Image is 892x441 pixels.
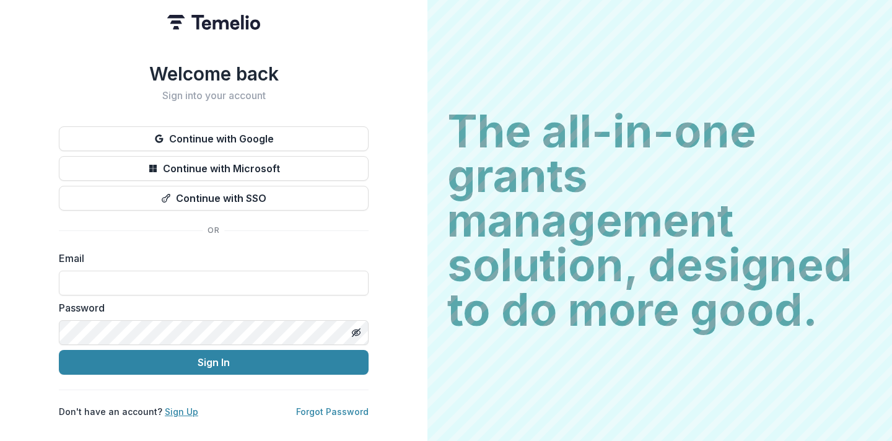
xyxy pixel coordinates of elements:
h1: Welcome back [59,63,369,85]
img: Temelio [167,15,260,30]
button: Continue with SSO [59,186,369,211]
button: Continue with Google [59,126,369,151]
button: Toggle password visibility [346,323,366,343]
button: Sign In [59,350,369,375]
label: Password [59,300,361,315]
p: Don't have an account? [59,405,198,418]
a: Sign Up [165,406,198,417]
a: Forgot Password [296,406,369,417]
label: Email [59,251,361,266]
button: Continue with Microsoft [59,156,369,181]
h2: Sign into your account [59,90,369,102]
